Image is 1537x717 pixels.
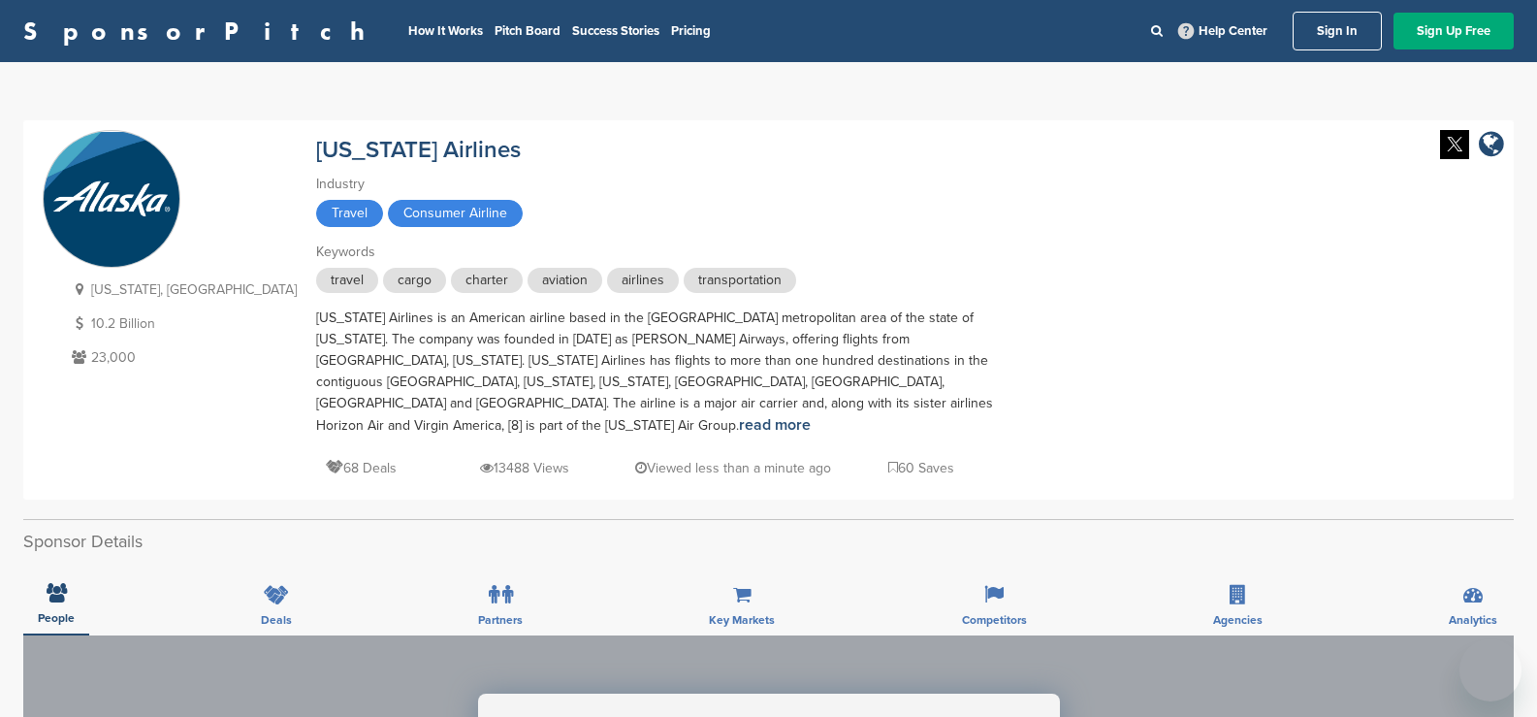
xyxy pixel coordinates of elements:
a: [US_STATE] Airlines [316,136,521,164]
a: Sign In [1293,12,1382,50]
span: cargo [383,268,446,293]
span: travel [316,268,378,293]
p: 60 Saves [888,456,954,480]
span: Agencies [1213,614,1263,626]
span: Deals [261,614,292,626]
span: airlines [607,268,679,293]
a: How It Works [408,23,483,39]
span: Analytics [1449,614,1497,626]
p: 10.2 Billion [67,311,297,336]
span: Competitors [962,614,1027,626]
span: charter [451,268,523,293]
a: Sign Up Free [1393,13,1514,49]
span: Consumer Airline [388,200,523,227]
span: Travel [316,200,383,227]
span: People [38,612,75,624]
span: transportation [684,268,796,293]
p: 13488 Views [480,456,569,480]
span: aviation [528,268,602,293]
p: Viewed less than a minute ago [635,456,831,480]
img: Sponsorpitch & Alaska Airlines [44,132,179,268]
p: 23,000 [67,345,297,370]
a: Help Center [1174,19,1271,43]
img: Twitter white [1440,130,1469,159]
a: Success Stories [572,23,659,39]
iframe: Button to launch messaging window [1459,639,1521,701]
div: Keywords [316,242,995,263]
a: Pricing [671,23,711,39]
span: Partners [478,614,523,626]
p: 68 Deals [326,456,397,480]
div: Industry [316,174,995,195]
h2: Sponsor Details [23,529,1514,555]
span: Key Markets [709,614,775,626]
a: Pitch Board [495,23,560,39]
a: read more [739,415,811,435]
a: company link [1479,130,1504,162]
div: [US_STATE] Airlines is an American airline based in the [GEOGRAPHIC_DATA] metropolitan area of th... [316,308,995,437]
a: SponsorPitch [23,18,377,44]
p: [US_STATE], [GEOGRAPHIC_DATA] [67,277,297,302]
